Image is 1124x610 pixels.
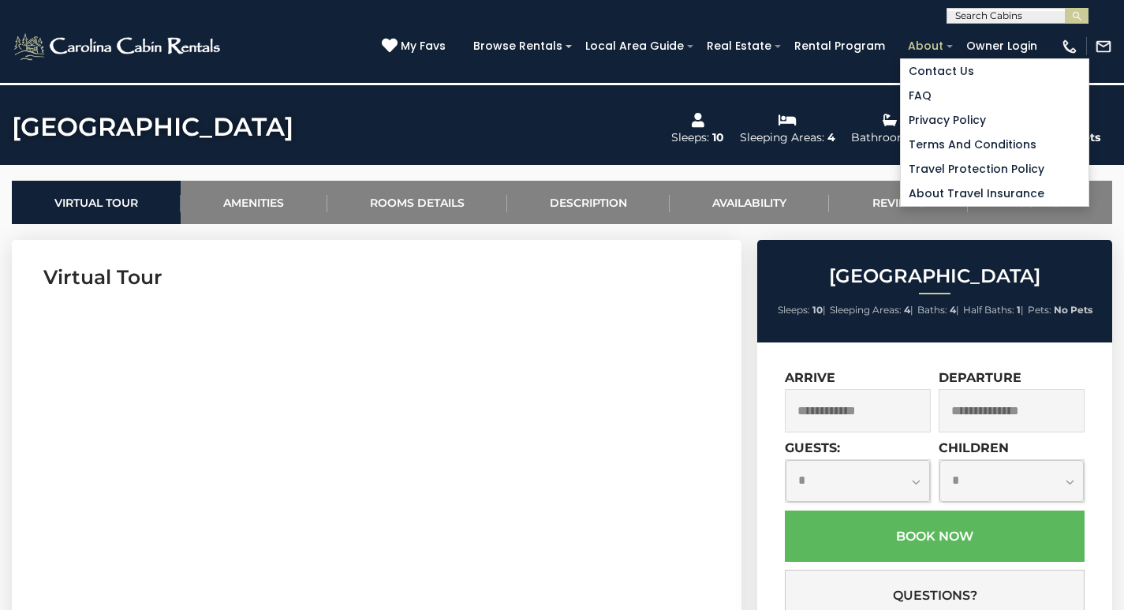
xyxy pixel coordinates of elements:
span: Sleeping Areas: [830,304,902,316]
span: Sleeps: [778,304,810,316]
a: Reviews [829,181,967,224]
h3: Virtual Tour [43,264,710,291]
label: Arrive [785,370,835,385]
li: | [830,300,913,320]
a: Rental Program [786,34,893,58]
label: Children [939,440,1009,455]
a: Description [507,181,670,224]
h2: [GEOGRAPHIC_DATA] [761,266,1108,286]
li: | [963,300,1024,320]
strong: 4 [904,304,910,316]
a: My Favs [382,38,450,55]
span: My Favs [401,38,446,54]
a: Amenities [181,181,327,224]
strong: No Pets [1054,304,1092,316]
a: About [900,34,951,58]
a: Terms and Conditions [901,133,1089,157]
a: Local Area Guide [577,34,692,58]
a: Availability [670,181,829,224]
img: White-1-2.png [12,31,225,62]
button: Book Now [785,511,1085,562]
label: Departure [939,370,1021,385]
strong: 1 [1017,304,1021,316]
img: mail-regular-white.png [1095,38,1112,55]
span: Baths: [917,304,947,316]
img: phone-regular-white.png [1061,38,1078,55]
a: Rooms Details [327,181,507,224]
a: Browse Rentals [465,34,570,58]
label: Guests: [785,440,840,455]
span: Pets: [1028,304,1051,316]
a: Virtual Tour [12,181,181,224]
a: About Travel Insurance [901,182,1089,206]
span: Half Baths: [963,304,1014,316]
a: FAQ [901,84,1089,108]
strong: 10 [812,304,823,316]
a: Real Estate [699,34,779,58]
li: | [778,300,826,320]
a: Owner Login [958,34,1045,58]
a: Privacy Policy [901,108,1089,133]
strong: 4 [950,304,956,316]
li: | [917,300,959,320]
a: Contact Us [901,59,1089,84]
a: Travel Protection Policy [901,157,1089,182]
